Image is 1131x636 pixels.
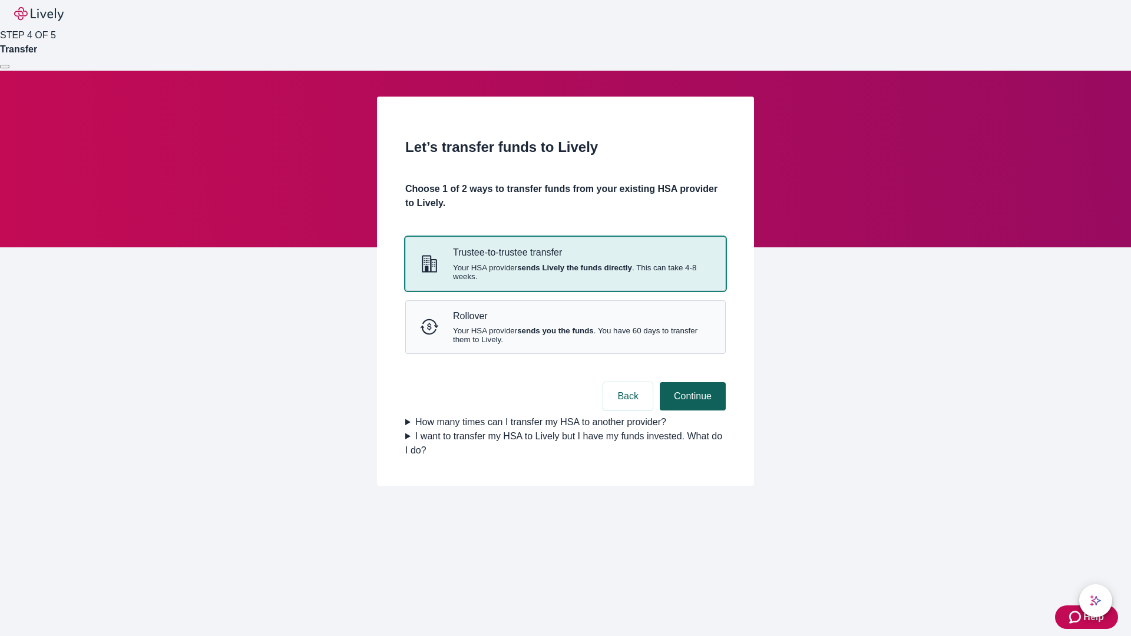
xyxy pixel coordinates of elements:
[660,382,726,410] button: Continue
[453,310,711,322] p: Rollover
[420,317,439,336] svg: Rollover
[14,7,64,21] img: Lively
[420,254,439,273] svg: Trustee-to-trustee
[603,382,653,410] button: Back
[453,326,711,344] span: Your HSA provider . You have 60 days to transfer them to Lively.
[453,247,711,258] p: Trustee-to-trustee transfer
[405,415,726,429] summary: How many times can I transfer my HSA to another provider?
[406,237,725,290] button: Trustee-to-trusteeTrustee-to-trustee transferYour HSA providersends Lively the funds directly. Th...
[405,137,726,158] h2: Let’s transfer funds to Lively
[453,263,711,281] span: Your HSA provider . This can take 4-8 weeks.
[405,429,726,458] summary: I want to transfer my HSA to Lively but I have my funds invested. What do I do?
[406,301,725,353] button: RolloverRolloverYour HSA providersends you the funds. You have 60 days to transfer them to Lively.
[405,182,726,210] h4: Choose 1 of 2 ways to transfer funds from your existing HSA provider to Lively.
[1069,610,1083,624] svg: Zendesk support icon
[1079,584,1112,617] button: chat
[517,326,594,335] strong: sends you the funds
[517,263,632,272] strong: sends Lively the funds directly
[1083,610,1104,624] span: Help
[1090,595,1102,607] svg: Lively AI Assistant
[1055,605,1118,629] button: Zendesk support iconHelp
